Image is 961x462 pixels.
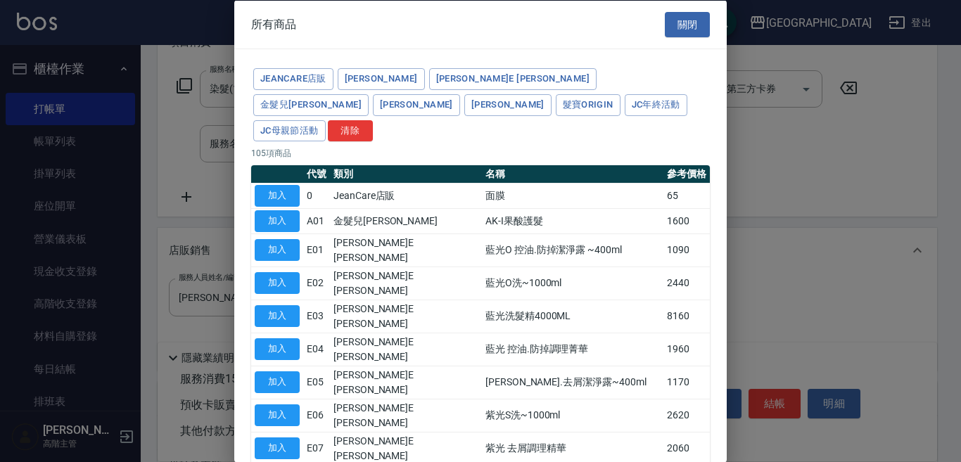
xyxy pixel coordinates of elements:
[482,208,663,233] td: AK-I果酸護髮
[255,404,300,426] button: 加入
[303,183,330,208] td: 0
[330,233,482,267] td: [PERSON_NAME]E [PERSON_NAME]
[482,183,663,208] td: 面膜
[330,208,482,233] td: 金髮兒[PERSON_NAME]
[303,366,330,399] td: E05
[482,333,663,366] td: 藍光 控油.防掉調理菁華
[663,300,710,333] td: 8160
[255,272,300,294] button: 加入
[330,333,482,366] td: [PERSON_NAME]E [PERSON_NAME]
[255,371,300,393] button: 加入
[556,94,620,115] button: 髮寶Origin
[303,208,330,233] td: A01
[482,399,663,432] td: 紫光S洗~1000ml
[255,239,300,261] button: 加入
[429,68,597,90] button: [PERSON_NAME]E [PERSON_NAME]
[663,399,710,432] td: 2620
[373,94,460,115] button: [PERSON_NAME]
[255,338,300,360] button: 加入
[255,185,300,207] button: 加入
[330,183,482,208] td: JeanCare店販
[663,333,710,366] td: 1960
[663,165,710,184] th: 參考價格
[303,233,330,267] td: E01
[255,210,300,232] button: 加入
[665,11,710,37] button: 關閉
[255,305,300,327] button: 加入
[663,183,710,208] td: 65
[663,233,710,267] td: 1090
[482,233,663,267] td: 藍光O 控油.防掉潔淨露 ~400ml
[255,437,300,459] button: 加入
[251,147,710,160] p: 105 項商品
[253,120,326,141] button: JC母親節活動
[303,300,330,333] td: E03
[303,267,330,300] td: E02
[330,300,482,333] td: [PERSON_NAME]E [PERSON_NAME]
[663,267,710,300] td: 2440
[482,300,663,333] td: 藍光洗髮精4000ML
[625,94,687,115] button: JC年終活動
[328,120,373,141] button: 清除
[303,399,330,432] td: E06
[330,165,482,184] th: 類別
[482,165,663,184] th: 名稱
[303,165,330,184] th: 代號
[330,267,482,300] td: [PERSON_NAME]E [PERSON_NAME]
[330,366,482,399] td: [PERSON_NAME]E [PERSON_NAME]
[482,267,663,300] td: 藍光O洗~1000ml
[464,94,552,115] button: [PERSON_NAME]
[253,68,333,90] button: JeanCare店販
[663,208,710,233] td: 1600
[482,366,663,399] td: [PERSON_NAME].去屑潔淨露~400ml
[253,94,369,115] button: 金髮兒[PERSON_NAME]
[303,333,330,366] td: E04
[338,68,425,90] button: [PERSON_NAME]
[330,399,482,432] td: [PERSON_NAME]E [PERSON_NAME]
[251,17,296,31] span: 所有商品
[663,366,710,399] td: 1170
